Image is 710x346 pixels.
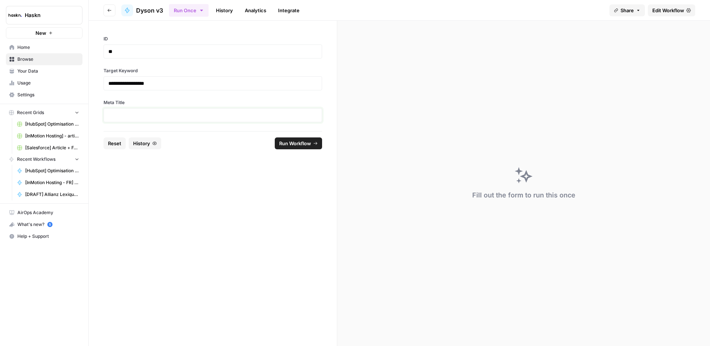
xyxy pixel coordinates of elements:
[212,4,237,16] a: History
[14,189,82,200] a: [DRAFT] Allianz Lexique - 2.0 - Emprunteur - août 2025
[6,219,82,230] div: What's new?
[108,140,121,147] span: Reset
[14,165,82,177] a: [HubSpot] Optimisation - Articles de blog
[133,140,150,147] span: History
[49,223,51,226] text: 5
[274,4,304,16] a: Integrate
[240,4,271,16] a: Analytics
[25,121,79,127] span: [HubSpot] Optimisation - Articles de blog
[25,133,79,139] span: [InMotion Hosting] - article de blog 2000 mots
[25,144,79,151] span: [Salesforce] Article + FAQ + Posts RS
[6,154,82,165] button: Recent Workflows
[6,89,82,101] a: Settings
[6,207,82,219] a: AirOps Academy
[472,190,575,200] div: Fill out the form to run this once
[6,107,82,118] button: Recent Grids
[17,68,79,74] span: Your Data
[6,27,82,39] button: New
[6,65,82,77] a: Your Data
[129,137,161,149] button: History
[25,167,79,174] span: [HubSpot] Optimisation - Articles de blog
[609,4,645,16] button: Share
[17,56,79,63] span: Browse
[17,233,79,240] span: Help + Support
[6,41,82,53] a: Home
[17,44,79,51] span: Home
[6,77,82,89] a: Usage
[6,219,82,230] button: What's new? 5
[6,53,82,65] a: Browse
[25,11,70,19] span: Haskn
[169,4,209,17] button: Run Once
[14,142,82,154] a: [Salesforce] Article + FAQ + Posts RS
[17,209,79,216] span: AirOps Academy
[104,99,322,106] label: Meta Title
[6,230,82,242] button: Help + Support
[14,130,82,142] a: [InMotion Hosting] - article de blog 2000 mots
[621,7,634,14] span: Share
[14,177,82,189] a: [InMotion Hosting - FR] - article de blog 2000 mots
[9,9,22,22] img: Haskn Logo
[6,6,82,24] button: Workspace: Haskn
[17,92,79,98] span: Settings
[279,140,311,147] span: Run Workflow
[275,137,322,149] button: Run Workflow
[14,118,82,130] a: [HubSpot] Optimisation - Articles de blog
[121,4,163,16] a: Dyson v3
[17,156,55,163] span: Recent Workflows
[35,29,46,37] span: New
[136,6,163,15] span: Dyson v3
[104,67,322,74] label: Target Keyword
[25,179,79,186] span: [InMotion Hosting - FR] - article de blog 2000 mots
[17,109,44,116] span: Recent Grids
[648,4,695,16] a: Edit Workflow
[25,191,79,198] span: [DRAFT] Allianz Lexique - 2.0 - Emprunteur - août 2025
[652,7,684,14] span: Edit Workflow
[104,36,322,42] label: ID
[17,80,79,86] span: Usage
[104,137,126,149] button: Reset
[47,222,53,227] a: 5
